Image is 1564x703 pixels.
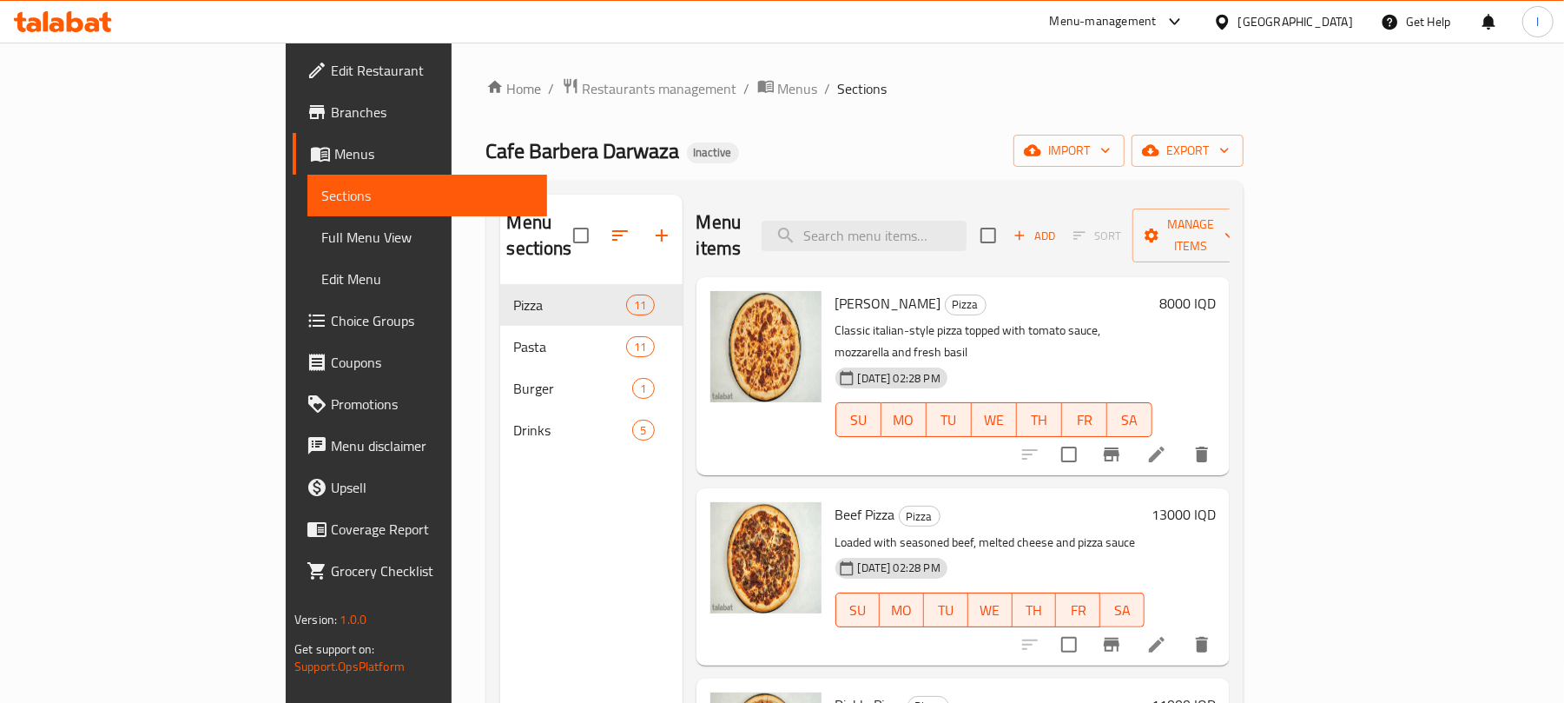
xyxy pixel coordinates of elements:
li: / [744,78,750,99]
span: Promotions [331,394,533,415]
button: import [1013,135,1125,167]
span: Grocery Checklist [331,560,533,581]
button: SA [1107,402,1152,437]
a: Upsell [293,467,547,508]
span: Manage items [1146,214,1235,257]
div: Pizza [945,295,987,315]
span: Edit Menu [321,269,533,289]
button: Manage items [1132,209,1249,262]
span: Get support on: [294,638,374,660]
img: Beef Pizza [710,502,822,613]
span: import [1027,140,1111,162]
a: Support.OpsPlatform [294,655,405,678]
div: [GEOGRAPHIC_DATA] [1238,12,1353,31]
a: Edit Restaurant [293,50,547,91]
h6: 8000 IQD [1159,291,1216,315]
button: FR [1056,593,1100,627]
img: Margherita Pizza [710,291,822,402]
span: Edit Restaurant [331,60,533,81]
a: Menus [293,133,547,175]
a: Choice Groups [293,300,547,342]
button: TH [1013,593,1057,627]
span: Full Menu View [321,227,533,248]
a: Edit Menu [307,258,547,300]
span: 11 [627,339,653,355]
span: SA [1107,598,1138,623]
span: MO [887,598,917,623]
button: Branch-specific-item [1091,434,1132,475]
span: MO [888,408,920,433]
span: Pasta [514,336,627,357]
span: TH [1024,408,1055,433]
h2: Menu items [696,209,742,262]
span: Coverage Report [331,519,533,540]
button: MO [881,402,927,437]
a: Branches [293,91,547,133]
span: Sections [321,185,533,206]
button: Add section [641,215,683,256]
span: Drinks [514,420,633,441]
a: Edit menu item [1146,634,1167,655]
span: WE [975,598,1006,623]
button: TH [1017,402,1062,437]
p: Classic italian-style pizza topped with tomato sauce, mozzarella and fresh basil [835,320,1152,363]
a: Promotions [293,383,547,425]
span: Pizza [514,295,627,315]
span: 11 [627,297,653,314]
span: FR [1063,598,1093,623]
span: 5 [633,422,653,439]
span: Cafe Barbera Darwaza [486,131,680,170]
span: TU [934,408,965,433]
div: items [632,420,654,441]
span: l [1536,12,1539,31]
span: Menu disclaimer [331,435,533,456]
button: delete [1181,624,1223,666]
span: Menus [778,78,818,99]
button: SA [1100,593,1145,627]
button: WE [968,593,1013,627]
span: SU [843,408,874,433]
span: 1 [633,381,653,397]
span: Pizza [900,507,940,527]
input: search [762,221,967,251]
div: Drinks5 [500,409,683,451]
span: TU [931,598,961,623]
p: Loaded with seasoned beef, melted cheese and pizza sauce [835,532,1145,554]
button: WE [972,402,1017,437]
div: Pizza [899,506,940,527]
nav: Menu sections [500,277,683,458]
span: Select all sections [563,217,599,254]
span: Choice Groups [331,310,533,331]
a: Coverage Report [293,508,547,550]
span: Sections [838,78,888,99]
nav: breadcrumb [486,77,1244,100]
button: SU [835,593,881,627]
span: Restaurants management [583,78,737,99]
span: Select to update [1051,436,1087,473]
span: Sort sections [599,215,641,256]
span: FR [1069,408,1100,433]
span: [PERSON_NAME] [835,290,941,316]
span: Add [1011,226,1058,246]
span: Select section [970,217,1006,254]
div: items [626,295,654,315]
button: MO [880,593,924,627]
a: Full Menu View [307,216,547,258]
button: export [1132,135,1244,167]
button: SU [835,402,881,437]
button: TU [927,402,972,437]
div: Pasta11 [500,326,683,368]
span: SU [843,598,874,623]
span: Select to update [1051,627,1087,663]
div: Burger1 [500,368,683,409]
a: Coupons [293,342,547,383]
div: items [632,378,654,399]
span: WE [979,408,1010,433]
li: / [549,78,555,99]
span: Menus [334,143,533,164]
span: export [1145,140,1230,162]
span: 1.0.0 [340,608,366,631]
span: Burger [514,378,633,399]
div: Pizza11 [500,284,683,326]
span: [DATE] 02:28 PM [851,560,947,576]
